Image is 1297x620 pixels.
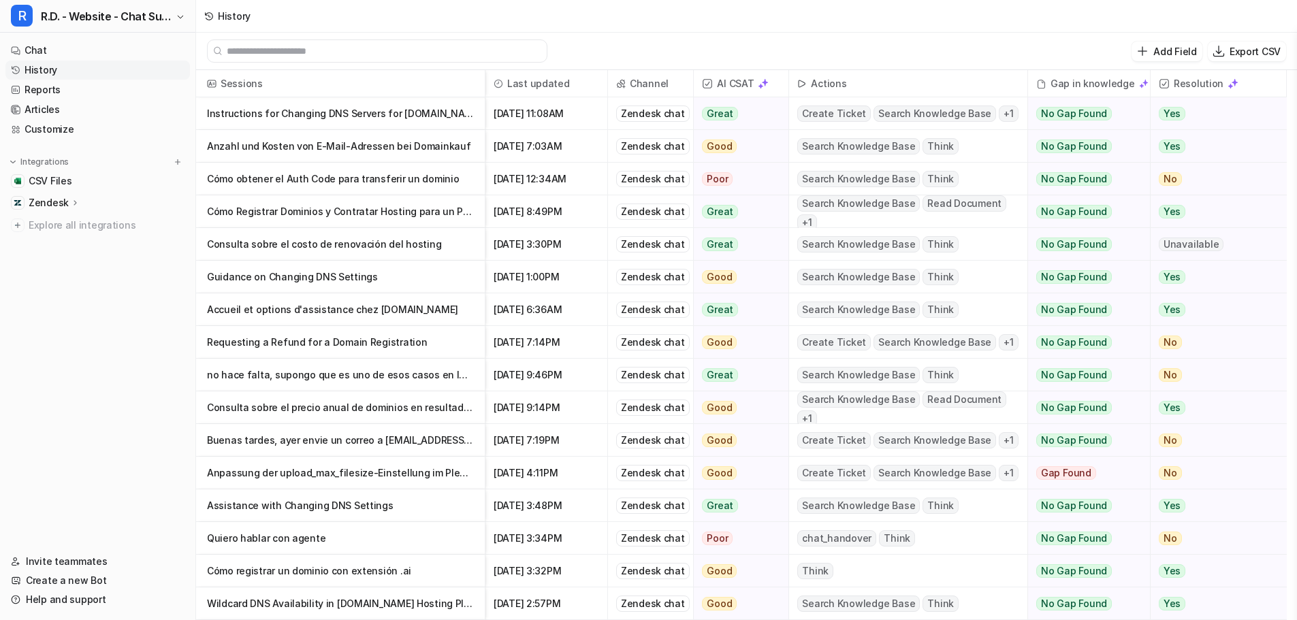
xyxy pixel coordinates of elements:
button: No [1151,457,1275,489]
span: Explore all integrations [29,214,185,236]
span: Poor [702,172,733,186]
span: No Gap Found [1036,564,1112,578]
span: + 1 [797,214,817,231]
button: Great [694,228,780,261]
span: Think [923,301,959,318]
span: Think [923,171,959,187]
span: [DATE] 1:00PM [491,261,602,293]
span: Poor [702,532,733,545]
span: chat_handover [797,530,876,546]
span: Yes [1159,597,1185,610]
button: Good [694,555,780,587]
span: No Gap Found [1036,205,1112,218]
button: Yes [1151,97,1275,130]
a: History [5,61,190,80]
button: Good [694,457,780,489]
a: Invite teammates [5,552,190,571]
span: Search Knowledge Base [874,334,996,350]
p: Anpassung der upload_max_filesize-Einstellung im Plesk-Kontrollpanel [207,457,474,489]
button: Yes [1151,195,1275,228]
p: Consulta sobre el precio anual de dominios en resultados de búsqueda [207,391,474,424]
button: Poor [694,522,780,555]
span: Channel [613,70,688,97]
span: No [1159,336,1182,349]
span: [DATE] 3:30PM [491,228,602,261]
p: Add Field [1153,44,1196,59]
button: No Gap Found [1028,522,1140,555]
div: Zendesk chat [616,530,690,546]
span: [DATE] 7:03AM [491,130,602,163]
button: No [1151,522,1275,555]
span: R [11,5,33,27]
span: Think [923,236,959,252]
span: No [1159,532,1182,545]
span: No [1159,434,1182,447]
a: Help and support [5,590,190,609]
div: Zendesk chat [616,203,690,220]
div: Zendesk chat [616,595,690,612]
img: explore all integrations [11,218,25,232]
button: Yes [1151,555,1275,587]
div: Zendesk chat [616,563,690,579]
button: Great [694,359,780,391]
button: Export CSV [1208,42,1286,61]
span: Great [702,368,738,382]
button: No Gap Found [1028,555,1140,587]
span: Search Knowledge Base [797,195,920,212]
button: No Gap Found [1028,489,1140,522]
div: Zendesk chat [616,432,690,448]
span: Think [923,367,959,383]
div: Gap in knowledge [1034,70,1144,97]
span: [DATE] 11:08AM [491,97,602,130]
span: Search Knowledge Base [797,171,920,187]
span: Good [702,336,737,349]
button: No Gap Found [1028,97,1140,130]
button: Good [694,130,780,163]
button: No Gap Found [1028,228,1140,261]
span: R.D. - Website - Chat Support [41,7,172,26]
span: Good [702,434,737,447]
div: History [218,9,251,23]
span: Yes [1159,140,1185,153]
p: Assistance with Changing DNS Settings [207,489,474,522]
button: Yes [1151,489,1275,522]
span: Resolution [1156,70,1281,97]
span: [DATE] 8:49PM [491,195,602,228]
button: No Gap Found [1028,293,1140,326]
span: Good [702,597,737,610]
span: [DATE] 12:34AM [491,163,602,195]
span: Think [923,269,959,285]
p: Integrations [20,157,69,167]
p: Instructions for Changing DNS Servers for [DOMAIN_NAME] Domain [207,97,474,130]
p: Requesting a Refund for a Domain Registration [207,326,474,359]
div: Zendesk chat [616,367,690,383]
span: Think [797,563,833,579]
a: Reports [5,80,190,99]
span: Good [702,401,737,414]
p: no hace falta, supongo que es uno de esos casos en los que el primer año tiene un precio con desc... [207,359,474,391]
span: Yes [1159,401,1185,414]
button: Good [694,326,780,359]
span: [DATE] 9:46PM [491,359,602,391]
button: No Gap Found [1028,391,1140,424]
span: Search Knowledge Base [797,367,920,383]
button: No Gap Found [1028,195,1140,228]
span: Yes [1159,205,1185,218]
button: Good [694,587,780,620]
span: Great [702,205,738,218]
button: Great [694,97,780,130]
div: Zendesk chat [616,301,690,318]
span: Great [702,238,738,251]
span: Yes [1159,564,1185,578]
p: Cómo obtener el Auth Code para transferir un dominio [207,163,474,195]
button: No Gap Found [1028,587,1140,620]
div: Zendesk chat [616,334,690,350]
a: CSV FilesCSV Files [5,172,190,191]
span: Think [923,138,959,154]
div: Zendesk chat [616,236,690,252]
span: Search Knowledge Base [797,391,920,408]
div: Zendesk chat [616,399,690,416]
span: Yes [1159,270,1185,284]
p: Export CSV [1230,44,1281,59]
img: expand menu [8,157,18,167]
